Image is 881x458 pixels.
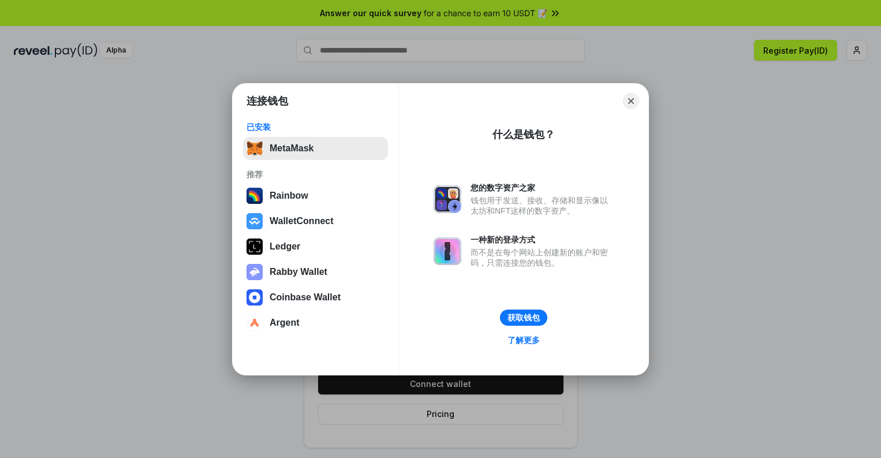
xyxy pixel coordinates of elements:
button: Coinbase Wallet [243,286,388,309]
div: 钱包用于发送、接收、存储和显示像以太坊和NFT这样的数字资产。 [471,195,614,216]
img: svg+xml,%3Csvg%20width%3D%2228%22%20height%3D%2228%22%20viewBox%3D%220%200%2028%2028%22%20fill%3D... [247,289,263,306]
img: svg+xml,%3Csvg%20xmlns%3D%22http%3A%2F%2Fwww.w3.org%2F2000%2Fsvg%22%20fill%3D%22none%22%20viewBox... [434,237,461,265]
div: Rabby Wallet [270,267,327,277]
button: Argent [243,311,388,334]
div: 推荐 [247,169,384,180]
img: svg+xml,%3Csvg%20width%3D%22120%22%20height%3D%22120%22%20viewBox%3D%220%200%20120%20120%22%20fil... [247,188,263,204]
div: Rainbow [270,191,308,201]
img: svg+xml,%3Csvg%20width%3D%2228%22%20height%3D%2228%22%20viewBox%3D%220%200%2028%2028%22%20fill%3D... [247,213,263,229]
button: 获取钱包 [500,310,547,326]
div: 什么是钱包？ [492,128,555,142]
img: svg+xml,%3Csvg%20xmlns%3D%22http%3A%2F%2Fwww.w3.org%2F2000%2Fsvg%22%20fill%3D%22none%22%20viewBox... [247,264,263,280]
img: svg+xml,%3Csvg%20xmlns%3D%22http%3A%2F%2Fwww.w3.org%2F2000%2Fsvg%22%20fill%3D%22none%22%20viewBox... [434,185,461,213]
div: Ledger [270,241,300,252]
div: Argent [270,318,300,328]
div: 而不是在每个网站上创建新的账户和密码，只需连接您的钱包。 [471,247,614,268]
img: svg+xml,%3Csvg%20fill%3D%22none%22%20height%3D%2233%22%20viewBox%3D%220%200%2035%2033%22%20width%... [247,140,263,157]
div: Coinbase Wallet [270,292,341,303]
div: WalletConnect [270,216,334,226]
div: 已安装 [247,122,384,132]
div: 获取钱包 [507,312,540,323]
div: 您的数字资产之家 [471,183,614,193]
button: WalletConnect [243,210,388,233]
button: Rainbow [243,184,388,207]
div: 一种新的登录方式 [471,234,614,245]
div: 了解更多 [507,335,540,345]
button: MetaMask [243,137,388,160]
div: MetaMask [270,143,313,154]
img: svg+xml,%3Csvg%20width%3D%2228%22%20height%3D%2228%22%20viewBox%3D%220%200%2028%2028%22%20fill%3D... [247,315,263,331]
h1: 连接钱包 [247,94,288,108]
a: 了解更多 [501,333,547,348]
button: Close [623,93,639,109]
img: svg+xml,%3Csvg%20xmlns%3D%22http%3A%2F%2Fwww.w3.org%2F2000%2Fsvg%22%20width%3D%2228%22%20height%3... [247,239,263,255]
button: Ledger [243,235,388,258]
button: Rabby Wallet [243,260,388,284]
